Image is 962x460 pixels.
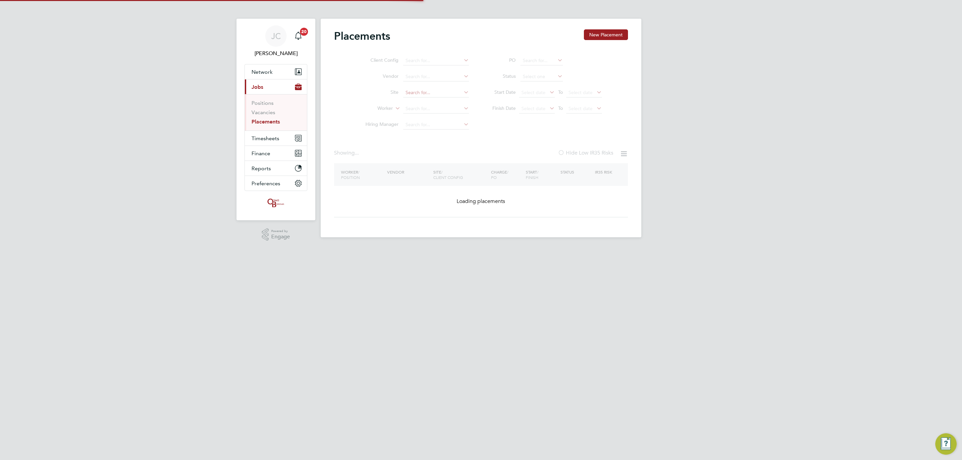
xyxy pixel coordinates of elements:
[252,119,280,125] a: Placements
[245,64,307,79] button: Network
[245,49,307,57] span: James Crawley
[252,135,279,142] span: Timesheets
[262,228,290,241] a: Powered byEngage
[245,94,307,131] div: Jobs
[935,433,957,455] button: Engage Resource Center
[245,131,307,146] button: Timesheets
[245,146,307,161] button: Finance
[236,19,315,220] nav: Main navigation
[271,234,290,240] span: Engage
[252,69,273,75] span: Network
[252,180,280,187] span: Preferences
[245,176,307,191] button: Preferences
[252,100,274,106] a: Positions
[271,32,281,40] span: JC
[584,29,628,40] button: New Placement
[334,29,390,43] h2: Placements
[245,79,307,94] button: Jobs
[266,198,286,208] img: oneillandbrennan-logo-retina.png
[334,150,360,157] div: Showing
[300,28,308,36] span: 20
[558,150,613,156] label: Hide Low IR35 Risks
[245,25,307,57] a: JC[PERSON_NAME]
[245,198,307,208] a: Go to home page
[271,228,290,234] span: Powered by
[252,84,263,90] span: Jobs
[252,150,270,157] span: Finance
[245,161,307,176] button: Reports
[252,109,275,116] a: Vacancies
[292,25,305,47] a: 20
[355,150,359,156] span: ...
[252,165,271,172] span: Reports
